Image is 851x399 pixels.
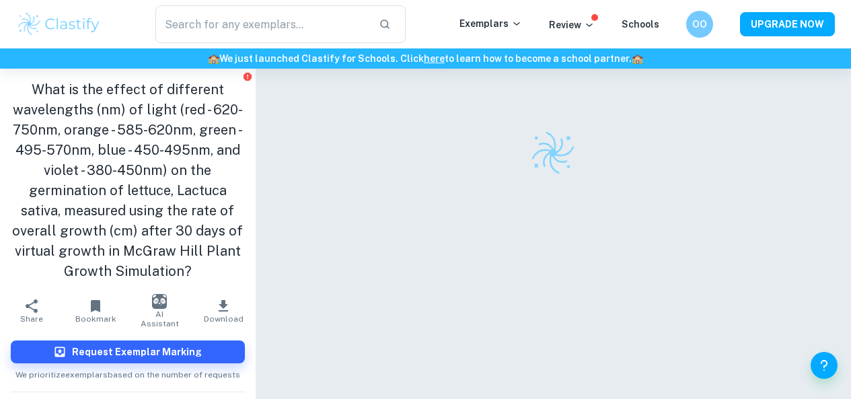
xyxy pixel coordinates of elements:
a: here [424,53,445,64]
h1: What is the effect of different wavelengths (nm) of light (red - 620-750nm, orange - 585-620nm, g... [11,79,245,281]
h6: We just launched Clastify for Schools. Click to learn how to become a school partner. [3,51,848,66]
span: Download [204,314,244,324]
h6: OO [692,17,708,32]
input: Search for any exemplars... [155,5,368,43]
span: AI Assistant [136,310,184,328]
span: 🏫 [632,53,643,64]
img: Clastify logo [16,11,102,38]
img: Clastify logo [529,129,577,176]
button: Report issue [243,71,253,81]
button: Bookmark [64,292,128,330]
span: 🏫 [208,53,219,64]
span: We prioritize exemplars based on the number of requests [15,363,240,381]
h6: Request Exemplar Marking [72,344,202,359]
p: Review [549,17,595,32]
button: OO [686,11,713,38]
a: Schools [622,19,659,30]
button: Help and Feedback [811,352,838,379]
p: Exemplars [459,16,522,31]
button: AI Assistant [128,292,192,330]
button: Request Exemplar Marking [11,340,245,363]
img: AI Assistant [152,294,167,309]
span: Bookmark [75,314,116,324]
button: Download [192,292,256,330]
button: UPGRADE NOW [740,12,835,36]
span: Share [20,314,43,324]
